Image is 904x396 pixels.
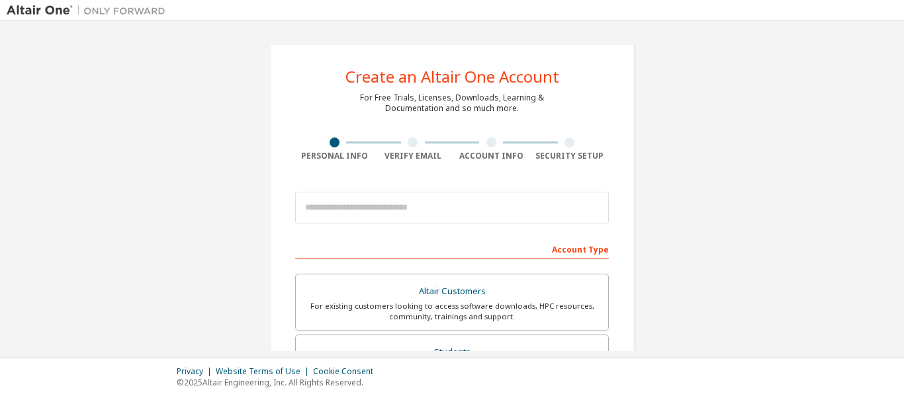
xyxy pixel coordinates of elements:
[345,69,559,85] div: Create an Altair One Account
[531,151,610,161] div: Security Setup
[304,301,600,322] div: For existing customers looking to access software downloads, HPC resources, community, trainings ...
[304,343,600,362] div: Students
[177,366,216,377] div: Privacy
[313,366,381,377] div: Cookie Consent
[216,366,313,377] div: Website Terms of Use
[295,238,609,259] div: Account Type
[7,4,172,17] img: Altair One
[295,151,374,161] div: Personal Info
[452,151,531,161] div: Account Info
[374,151,453,161] div: Verify Email
[304,282,600,301] div: Altair Customers
[177,377,381,388] p: © 2025 Altair Engineering, Inc. All Rights Reserved.
[360,93,544,114] div: For Free Trials, Licenses, Downloads, Learning & Documentation and so much more.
